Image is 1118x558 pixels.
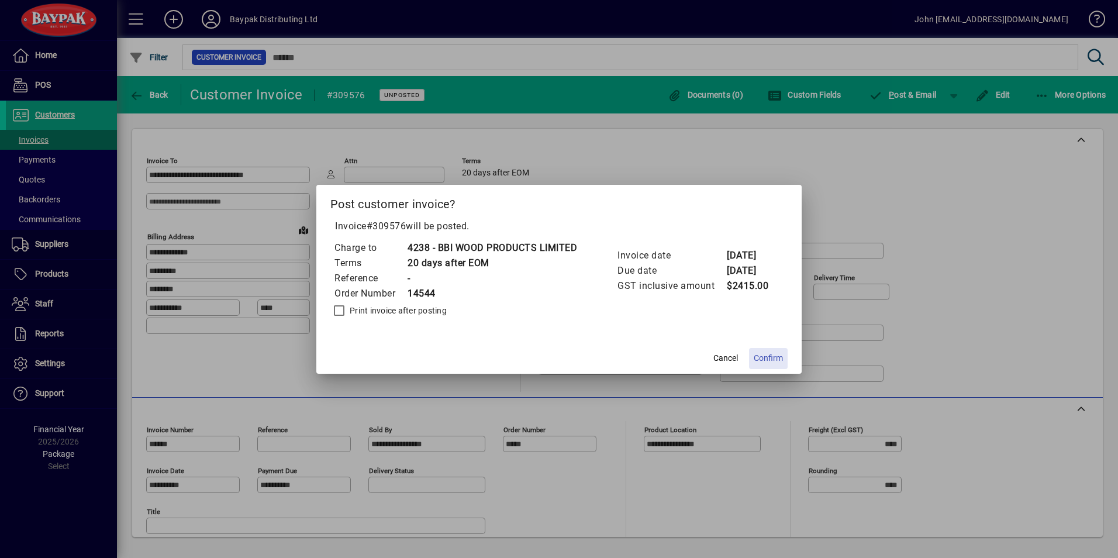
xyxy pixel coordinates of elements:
[749,348,788,369] button: Confirm
[407,271,577,286] td: -
[334,240,407,256] td: Charge to
[707,348,744,369] button: Cancel
[334,286,407,301] td: Order Number
[617,248,726,263] td: Invoice date
[330,219,788,233] p: Invoice will be posted .
[367,221,406,232] span: #309576
[334,256,407,271] td: Terms
[726,278,773,294] td: $2415.00
[726,263,773,278] td: [DATE]
[334,271,407,286] td: Reference
[617,278,726,294] td: GST inclusive amount
[407,240,577,256] td: 4238 - BBI WOOD PRODUCTS LIMITED
[347,305,447,316] label: Print invoice after posting
[617,263,726,278] td: Due date
[316,185,802,219] h2: Post customer invoice?
[407,286,577,301] td: 14544
[754,352,783,364] span: Confirm
[726,248,773,263] td: [DATE]
[713,352,738,364] span: Cancel
[407,256,577,271] td: 20 days after EOM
